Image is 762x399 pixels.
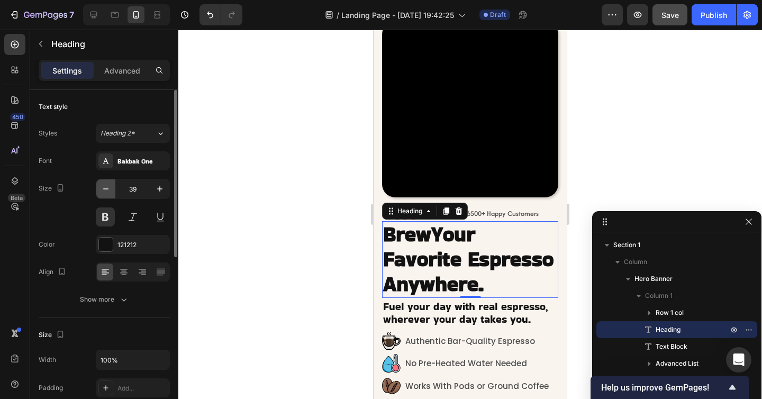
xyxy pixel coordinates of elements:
[634,274,673,284] span: Hero Banner
[656,358,698,369] span: Advanced List
[39,240,55,249] div: Color
[4,4,79,25] button: 7
[51,38,166,50] p: Heading
[199,4,242,25] div: Undo/Redo
[692,4,736,25] button: Publish
[701,10,727,21] div: Publish
[337,10,339,21] span: /
[645,291,673,301] span: Column 1
[656,307,684,318] span: Row 1 col
[39,182,67,196] div: Size
[374,30,567,399] iframe: Design area
[601,381,739,394] button: Show survey - Help us improve GemPages!
[490,10,506,20] span: Draft
[613,240,640,250] span: Section 1
[39,265,68,279] div: Align
[117,157,167,166] div: Bakbak One
[10,113,25,121] div: 450
[601,383,726,393] span: Help us improve GemPages!
[39,129,57,138] div: Styles
[645,375,674,386] span: Column 2
[104,65,140,76] p: Advanced
[624,257,647,267] span: Column
[39,102,68,112] div: Text style
[39,383,63,393] div: Padding
[656,324,681,335] span: Heading
[39,156,52,166] div: Font
[341,10,454,21] span: Landing Page - [DATE] 19:42:25
[39,328,67,342] div: Size
[117,240,167,250] div: 121212
[39,355,56,365] div: Width
[652,4,687,25] button: Save
[726,347,751,373] div: Open Intercom Messenger
[96,350,169,369] input: Auto
[52,65,82,76] p: Settings
[69,8,74,21] p: 7
[661,11,679,20] span: Save
[656,341,687,352] span: Text Block
[117,384,167,393] div: Add...
[8,194,25,202] div: Beta
[80,294,129,305] div: Show more
[39,290,170,309] button: Show more
[101,129,135,138] span: Heading 2*
[96,124,170,143] button: Heading 2*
